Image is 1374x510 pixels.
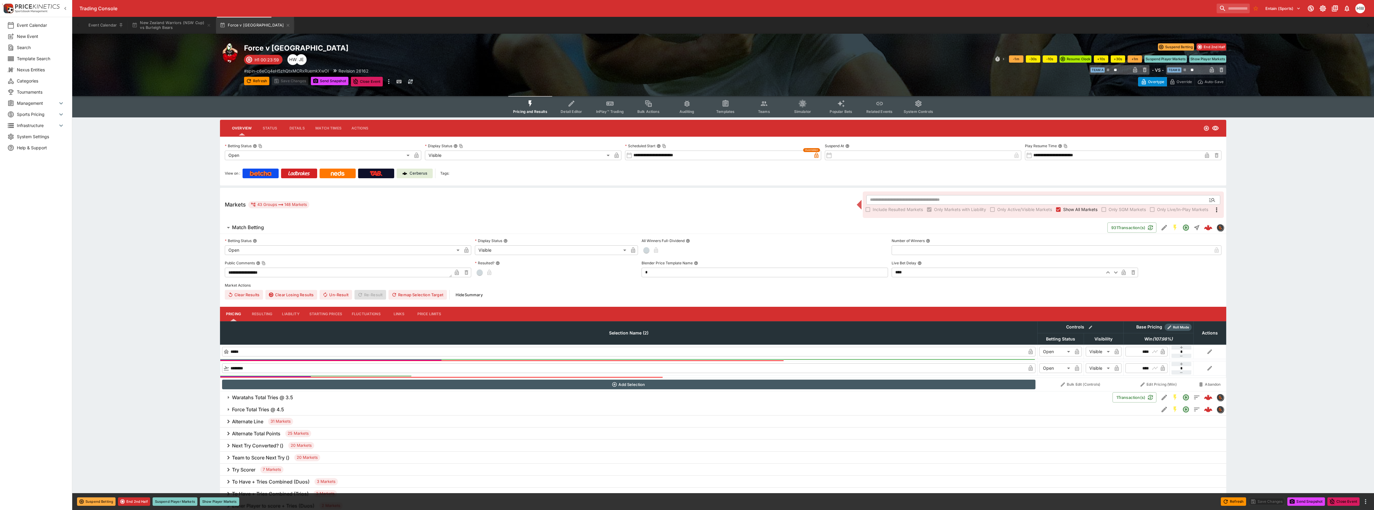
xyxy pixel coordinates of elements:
button: Totals [1191,404,1202,415]
span: Include Resulted Markets [873,206,923,213]
button: -10s [1043,55,1057,63]
img: logo-cerberus--red.svg [1204,405,1212,414]
div: 9113e4af-3a12-4d4e-947d-06d7e5a0cc77 [1204,393,1212,402]
button: SGM Enabled [1170,392,1181,403]
img: PriceKinetics Logo [2,2,14,14]
img: logo-cerberus--red.svg [1204,223,1212,232]
img: sportingsolutions [1217,406,1224,413]
button: Toggle light/dark mode [1317,3,1328,14]
img: Sportsbook Management [15,10,48,13]
th: Actions [1193,321,1226,344]
button: Bulk Edit (Controls) [1039,380,1122,389]
button: Open [1181,222,1191,233]
p: Live Bet Delay [892,260,916,266]
h2: Copy To Clipboard [244,43,735,53]
a: fbd6b900-80f8-455e-a4fe-118996dc03cc [1202,403,1214,415]
span: Categories [17,78,65,84]
p: Resulted? [475,260,494,266]
h5: Markets [225,201,246,208]
button: Status [256,121,283,135]
p: Copy To Clipboard [244,68,329,74]
div: fbd6b900-80f8-455e-a4fe-118996dc03cc [1204,405,1212,414]
a: Cerberus [397,169,433,178]
button: Scheduled StartCopy To Clipboard [657,144,661,148]
div: Show/hide Price Roll mode configuration. [1165,324,1192,331]
h6: Next Try Converted? () [232,443,283,449]
h6: Try Scorer [232,467,255,473]
button: Notifications [1342,3,1352,14]
img: sportingsolutions [1217,224,1224,231]
button: more [1362,498,1369,505]
button: Suspend Player Markets [1144,55,1187,63]
img: PriceKinetics [15,4,60,9]
p: Betting Status [225,143,252,148]
button: Display StatusCopy To Clipboard [453,144,458,148]
button: Copy To Clipboard [1063,144,1068,148]
button: Add Selection [222,380,1036,389]
div: Open [225,245,462,255]
a: 04e987af-2c9f-43f6-96de-693a8ccebaf2 [1202,222,1214,234]
h6: Alternate Total Points [232,431,280,437]
button: Match Betting [220,222,1107,234]
div: Base Pricing [1134,323,1165,331]
button: Match Times [311,121,346,135]
button: No Bookmarks [1251,4,1261,13]
p: H1 00:23:59 [255,57,279,63]
span: Nexus Entities [17,67,65,73]
span: New Event [17,33,65,39]
button: Starting Prices [305,307,347,321]
button: Select Tenant [1262,4,1304,13]
button: Suspend At [845,144,849,148]
button: Close Event [1327,497,1360,506]
span: Only Active/Visible Markets [997,206,1052,213]
input: search [1217,4,1250,13]
img: Betcha [250,171,271,176]
button: Copy To Clipboard [261,261,266,265]
span: Team A [1091,67,1105,73]
button: Copy To Clipboard [459,144,463,148]
p: Override [1177,79,1192,85]
span: Selection Name (2) [602,329,655,337]
span: Related Events [866,109,893,114]
h6: Alternate Line [232,418,263,425]
span: 31 Markets [268,418,293,424]
div: Harrison Walker [1355,4,1365,13]
button: Edit Detail [1159,222,1170,233]
span: Tournaments [17,89,65,95]
button: Force v [GEOGRAPHIC_DATA] [216,17,294,34]
p: Scheduled Start [625,143,655,148]
h6: To Have + Tries Combined (Duos) [232,479,310,485]
button: Show Player Markets [200,497,239,506]
button: Details [283,121,311,135]
button: Open [1181,392,1191,403]
div: Trading Console [79,5,1214,12]
span: System Controls [904,109,933,114]
button: -30s [1026,55,1040,63]
button: Send Snapshot [311,77,348,85]
span: Only Live/In-Play Markets [1157,206,1208,213]
span: Betting Status [1039,335,1082,343]
div: Harry Walker [287,54,298,65]
span: Win(107.98%) [1138,335,1179,343]
svg: More [1213,206,1220,213]
svg: Clock Controls [995,56,1001,62]
span: Teams [758,109,770,114]
button: Actions [346,121,373,135]
button: Betting StatusCopy To Clipboard [253,144,257,148]
div: Open [1039,363,1072,373]
label: Market Actions [225,281,1221,290]
span: Visibility [1088,335,1119,343]
button: Override [1167,77,1195,86]
span: Template Search [17,55,65,62]
button: Suspend Betting [1158,43,1194,51]
span: Management [17,100,57,106]
span: Roll Mode [1171,325,1192,330]
button: SGM Enabled [1170,222,1181,233]
span: Popular Bets [830,109,852,114]
button: HideSummary [452,290,486,300]
div: sportingsolutions [1217,406,1224,413]
img: TabNZ [370,171,382,176]
div: Start From [1138,77,1226,86]
button: Remap Selection Target [388,290,447,300]
span: Un-Result [320,290,352,300]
